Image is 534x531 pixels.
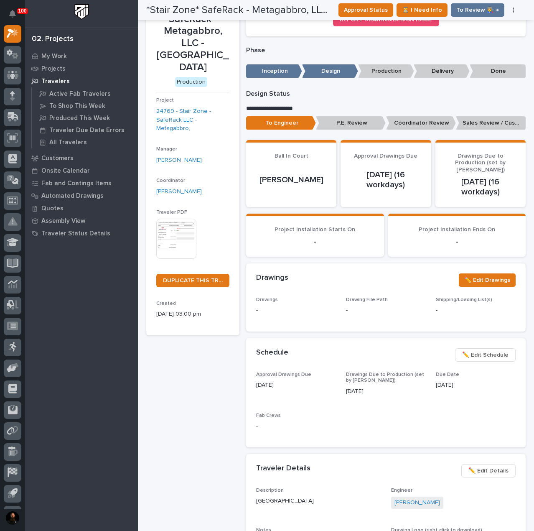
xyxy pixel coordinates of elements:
a: Traveler Due Date Errors [32,124,138,136]
a: [PERSON_NAME] [156,187,202,196]
button: To Review 👨‍🏭 → [451,3,504,17]
span: ⏳ I Need Info [402,5,442,15]
a: All Travelers [32,136,138,148]
a: Fab and Coatings Items [25,177,138,189]
h2: *Stair Zone* SafeRack - Metagabbro, LLC - Stair Tower [146,4,332,16]
a: DUPLICATE THIS TRAVELER [156,274,229,287]
span: Project Installation Starts On [275,227,355,232]
p: Design [302,64,358,78]
button: ⏳ I Need Info [397,3,448,17]
p: Active Fab Travelers [49,90,111,98]
span: Drawings Due to Production (set by [PERSON_NAME]) [346,372,424,383]
a: [PERSON_NAME] [156,156,202,165]
button: users-avatar [4,509,21,527]
span: Manager [156,147,177,152]
span: Project Installation Ends On [419,227,495,232]
img: Workspace Logo [74,4,89,20]
span: Description [256,488,284,493]
p: Done [470,64,526,78]
p: To Engineer [246,116,316,130]
a: Projects [25,62,138,75]
p: [DATE] [346,387,426,396]
p: - [398,237,516,247]
p: Projects [41,65,66,73]
span: Drawing File Path [346,297,388,302]
p: - [346,306,348,315]
span: Project [156,98,174,103]
p: [DATE] [436,381,516,390]
a: 24769 - Stair Zone - SafeRack LLC - Metagabbro, [156,107,229,133]
a: To Shop This Week [32,100,138,112]
span: Shipping/Loading List(s) [436,297,492,302]
p: - [256,422,336,431]
p: 100 [18,8,27,14]
a: Traveler Status Details [25,227,138,240]
p: [DATE] [256,381,336,390]
a: Active Fab Travelers [32,88,138,100]
a: Produced This Week [32,112,138,124]
p: Travelers [41,78,70,85]
p: Production [358,64,414,78]
p: [DATE] (16 workdays) [445,177,516,197]
p: [GEOGRAPHIC_DATA] [256,497,381,505]
p: Assembly View [41,217,85,225]
span: Drawings [256,297,278,302]
p: Coordinator Review [386,116,456,130]
button: Approval Status [338,3,393,17]
h2: Schedule [256,348,288,357]
h2: Traveler Details [256,464,310,473]
p: Delivery [414,64,470,78]
p: - [256,306,336,315]
a: Assembly View [25,214,138,227]
span: To Review 👨‍🏭 → [456,5,499,15]
p: Automated Drawings [41,192,104,200]
p: [PERSON_NAME] [256,175,326,185]
div: Notifications100 [10,10,21,23]
span: Created [156,301,176,306]
a: Quotes [25,202,138,214]
div: 02. Projects [32,35,74,44]
p: Customers [41,155,74,162]
p: - [256,237,374,247]
span: Approval Drawings Due [256,372,311,377]
p: Fab and Coatings Items [41,180,112,187]
p: Quotes [41,205,64,212]
span: Fab Crews [256,413,281,418]
h2: Drawings [256,273,288,283]
p: [DATE] 03:00 pm [156,310,229,319]
span: Due Date [436,372,459,377]
p: Produced This Week [49,115,110,122]
span: Engineer [391,488,412,493]
span: Traveler PDF [156,210,187,215]
a: [PERSON_NAME] [394,498,440,507]
p: My Work [41,53,67,60]
p: To Shop This Week [49,102,105,110]
span: Ball In Court [275,153,308,159]
p: *Stair Zone* SafeRack - Metagabbro, LLC - [GEOGRAPHIC_DATA] [156,1,229,74]
a: Travelers [25,75,138,87]
a: My Work [25,50,138,62]
div: Production [175,77,207,87]
span: Drawings Due to Production (set by [PERSON_NAME]) [455,153,506,173]
span: ✏️ Edit Details [468,466,509,476]
button: ✏️ Edit Details [461,464,516,477]
p: Onsite Calendar [41,167,90,175]
p: [DATE] (16 workdays) [351,170,421,190]
button: ✏️ Edit Schedule [455,348,516,362]
span: Approval Status [344,5,388,15]
span: Approval Drawings Due [354,153,417,159]
span: ✏️ Edit Drawings [464,275,510,285]
p: Sales Review / Customer Approval [456,116,526,130]
span: DUPLICATE THIS TRAVELER [163,278,223,283]
a: Automated Drawings [25,189,138,202]
a: Onsite Calendar [25,164,138,177]
button: Notifications [4,5,21,23]
p: Inception [246,64,302,78]
p: Phase [246,46,526,54]
a: Customers [25,152,138,164]
span: Coordinator [156,178,185,183]
span: ✏️ Edit Schedule [462,350,509,360]
button: ✏️ Edit Drawings [459,273,516,287]
p: All Travelers [49,139,87,146]
p: P.E. Review [316,116,386,130]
